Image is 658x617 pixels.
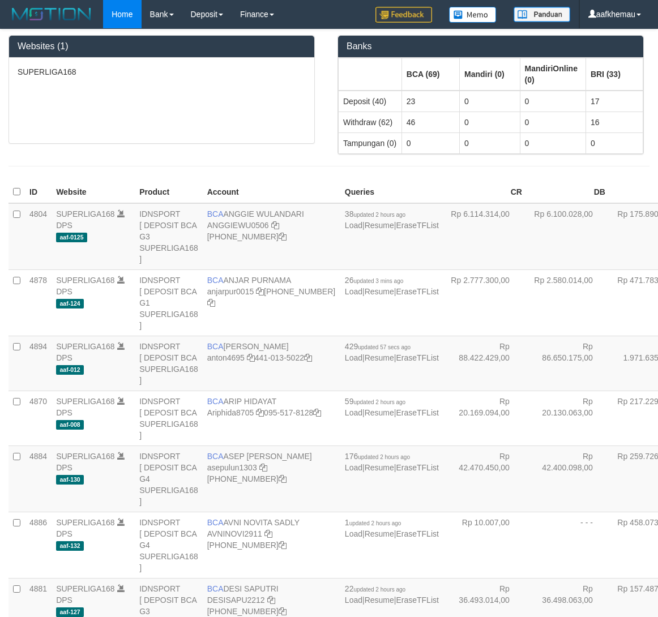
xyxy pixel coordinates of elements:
[52,336,135,391] td: DPS
[313,408,321,417] a: Copy 0955178128 to clipboard
[203,336,340,391] td: [PERSON_NAME] 441-013-5022
[56,276,115,285] a: SUPERLIGA168
[339,58,402,91] th: Group: activate to sort column ascending
[459,91,520,112] td: 0
[56,233,87,242] span: aaf-0125
[449,7,497,23] img: Button%20Memo.svg
[401,91,459,112] td: 23
[256,287,264,296] a: Copy anjarpur0015 to clipboard
[56,397,115,406] a: SUPERLIGA168
[365,287,394,296] a: Resume
[353,212,405,218] span: updated 2 hours ago
[18,66,306,78] p: SUPERLIGA168
[520,112,586,132] td: 0
[345,584,439,605] span: | |
[347,41,635,52] h3: Banks
[443,336,527,391] td: Rp 88.422.429,00
[247,353,255,362] a: Copy anton4695 to clipboard
[349,520,401,526] span: updated 2 hours ago
[345,397,405,406] span: 59
[459,132,520,153] td: 0
[339,132,402,153] td: Tampungan (0)
[345,276,439,296] span: | |
[259,463,267,472] a: Copy asepulun1303 to clipboard
[345,518,439,538] span: | |
[135,203,203,270] td: IDNSPORT [ DEPOSIT BCA G3 SUPERLIGA168 ]
[207,584,224,593] span: BCA
[345,221,362,230] a: Load
[401,112,459,132] td: 46
[358,454,410,460] span: updated 2 hours ago
[459,112,520,132] td: 0
[345,463,362,472] a: Load
[56,420,84,430] span: aaf-008
[203,512,340,578] td: AVNI NOVITA SADLY [PHONE_NUMBER]
[207,342,224,351] span: BCA
[339,112,402,132] td: Withdraw (62)
[345,342,439,362] span: | |
[365,408,394,417] a: Resume
[207,276,224,285] span: BCA
[256,408,264,417] a: Copy Ariphida8705 to clipboard
[56,209,115,218] a: SUPERLIGA168
[345,353,362,362] a: Load
[56,299,84,308] span: aaf-124
[203,269,340,336] td: ANJAR PURNAMA [PHONE_NUMBER]
[279,607,287,616] a: Copy 4062280453 to clipboard
[135,391,203,445] td: IDNSPORT [ DEPOSIT BCA SUPERLIGA168 ]
[207,397,224,406] span: BCA
[207,353,245,362] a: anton4695
[345,452,410,461] span: 176
[514,7,570,22] img: panduan.png
[207,408,254,417] a: Ariphida8705
[396,529,438,538] a: EraseTFList
[135,512,203,578] td: IDNSPORT [ DEPOSIT BCA G4 SUPERLIGA168 ]
[353,278,403,284] span: updated 3 mins ago
[396,463,438,472] a: EraseTFList
[25,181,52,203] th: ID
[365,595,394,605] a: Resume
[279,232,287,241] a: Copy 4062213373 to clipboard
[401,132,459,153] td: 0
[52,512,135,578] td: DPS
[443,269,527,336] td: Rp 2.777.300,00
[396,287,438,296] a: EraseTFList
[443,181,527,203] th: CR
[443,203,527,270] td: Rp 6.114.314,00
[18,41,306,52] h3: Websites (1)
[365,221,394,230] a: Resume
[527,391,610,445] td: Rp 20.130.063,00
[135,445,203,512] td: IDNSPORT [ DEPOSIT BCA G4 SUPERLIGA168 ]
[56,365,84,375] span: aaf-012
[203,391,340,445] td: ARIP HIDAYAT 095-517-8128
[25,203,52,270] td: 4804
[135,269,203,336] td: IDNSPORT [ DEPOSIT BCA G1 SUPERLIGA168 ]
[203,203,340,270] td: ANGGIE WULANDARI [PHONE_NUMBER]
[353,586,405,593] span: updated 2 hours ago
[203,181,340,203] th: Account
[56,475,84,485] span: aaf-130
[527,445,610,512] td: Rp 42.400.098,00
[443,512,527,578] td: Rp 10.007,00
[340,181,443,203] th: Queries
[207,287,254,296] a: anjarpur0015
[396,353,438,362] a: EraseTFList
[396,595,438,605] a: EraseTFList
[345,529,362,538] a: Load
[345,397,439,417] span: | |
[56,584,115,593] a: SUPERLIGA168
[527,181,610,203] th: DB
[345,452,439,472] span: | |
[207,298,215,307] a: Copy 4062281620 to clipboard
[56,452,115,461] a: SUPERLIGA168
[586,91,643,112] td: 17
[56,518,115,527] a: SUPERLIGA168
[520,91,586,112] td: 0
[135,181,203,203] th: Product
[459,58,520,91] th: Group: activate to sort column ascending
[345,342,411,351] span: 429
[279,474,287,483] a: Copy 4062281875 to clipboard
[396,408,438,417] a: EraseTFList
[443,391,527,445] td: Rp 20.169.094,00
[52,203,135,270] td: DPS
